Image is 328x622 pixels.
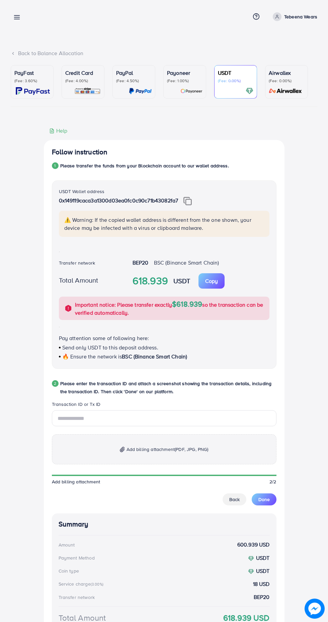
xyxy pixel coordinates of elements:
strong: USDT [256,554,270,562]
h4: Follow instruction [52,148,108,156]
span: BSC (Binance Smart Chain) [122,353,187,360]
p: Important notice: Please transfer exactly so the transaction can be verified automatically. [75,300,265,317]
p: ⚠️ Warning: If the copied wallet address is different from the one shown, your device may be infe... [64,216,265,232]
label: Transfer network [59,260,95,266]
strong: 600.939 USD [237,541,270,549]
p: PayPal [116,69,152,77]
span: 🔥 Ensure the network is [62,353,122,360]
img: coin [248,556,254,562]
img: img [183,197,192,205]
small: (3.00%) [91,582,103,587]
span: Add billing attachment [127,445,209,453]
p: USDT [218,69,253,77]
p: Airwallex [269,69,304,77]
p: Please enter the transaction ID and attach a screenshot showing the transaction details, includin... [60,379,276,396]
div: Back to Balance Allocation [11,49,317,57]
button: Back [223,493,246,505]
img: card [74,87,101,95]
span: Done [258,496,270,503]
strong: 618.939 [133,274,168,288]
img: img [120,447,125,452]
h4: Summary [59,520,270,528]
img: card [129,87,152,95]
div: Help [49,127,68,135]
div: Service charge [59,581,105,587]
strong: BEP20 [254,593,270,601]
div: Amount [59,541,75,548]
img: image [305,599,325,619]
img: alert [64,304,72,312]
span: Back [229,496,240,503]
strong: USDT [256,567,270,575]
span: $618.939 [172,299,202,309]
p: (Fee: 0.00%) [218,78,253,84]
span: Add billing attachment [52,478,100,485]
div: Transfer network [59,594,95,601]
span: 2/2 [269,478,276,485]
p: Tebeena Wears [284,13,317,21]
p: (Fee: 4.00%) [65,78,101,84]
img: coin [248,569,254,575]
img: card [16,87,50,95]
p: (Fee: 4.50%) [116,78,152,84]
div: Coin type [59,568,79,574]
div: Payment Method [59,555,95,561]
legend: Transaction ID or Tx ID [52,401,276,410]
p: (Fee: 3.60%) [14,78,50,84]
p: Please transfer the funds from your Blockchain account to our wallet address. [60,162,229,170]
strong: USDT [173,276,190,286]
p: Copy [205,277,218,285]
p: Payoneer [167,69,202,77]
img: card [246,87,253,95]
span: BSC (Binance Smart Chain) [154,259,219,266]
p: (Fee: 1.00%) [167,78,202,84]
div: 2 [52,380,59,387]
button: Done [252,493,276,505]
a: Tebeena Wears [270,12,317,21]
p: Pay attention some of following here: [59,334,269,342]
p: (Fee: 0.00%) [269,78,304,84]
div: 1 [52,162,59,169]
p: 0x149119caca3a1300d03ea0fc0c90c71b43082fa7 [59,196,269,205]
label: USDT Wallet address [59,188,105,195]
img: card [267,87,304,95]
span: (PDF, JPG, PNG) [175,446,208,453]
strong: 18 USD [253,580,270,588]
button: Copy [198,273,225,289]
p: PayFast [14,69,50,77]
img: card [180,87,202,95]
p: Send only USDT to this deposit address. [59,343,269,351]
strong: BEP20 [133,259,149,266]
p: Credit Card [65,69,101,77]
label: Total Amount [59,275,98,285]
